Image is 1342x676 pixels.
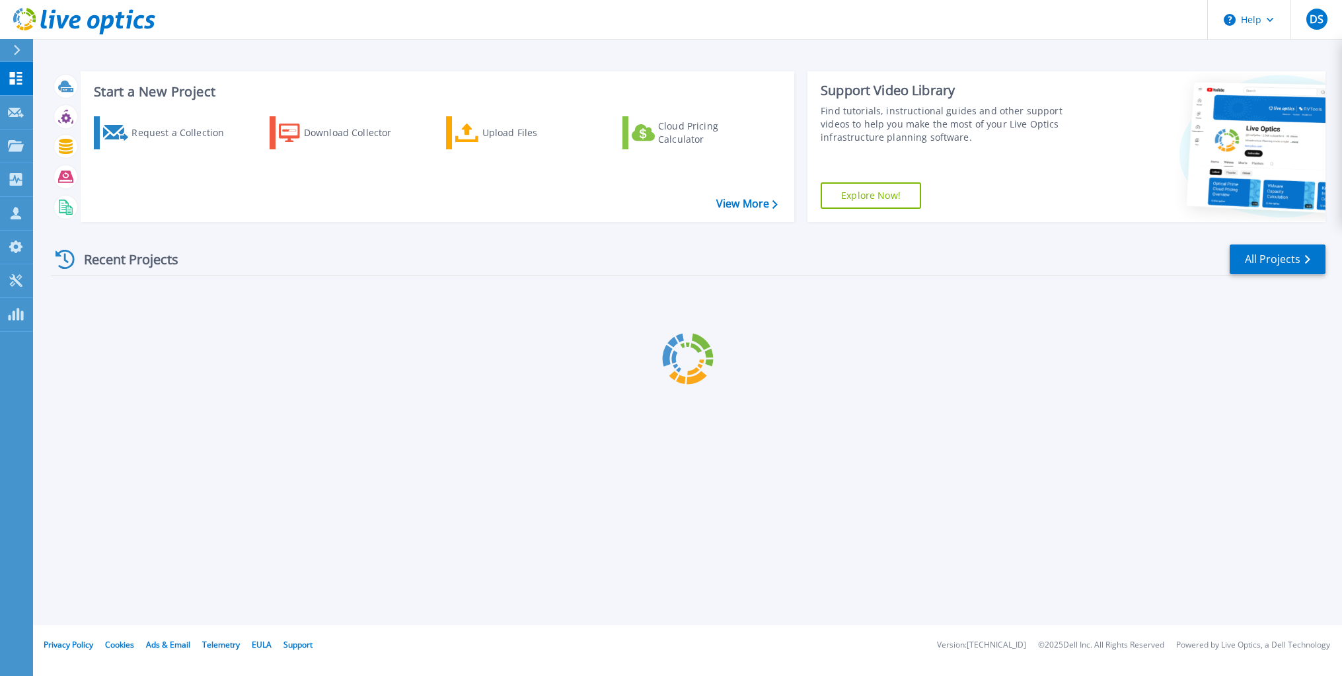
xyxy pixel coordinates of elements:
a: Ads & Email [146,639,190,650]
li: Powered by Live Optics, a Dell Technology [1176,641,1330,650]
div: Support Video Library [821,82,1086,99]
a: Support [283,639,313,650]
a: Upload Files [446,116,593,149]
a: Privacy Policy [44,639,93,650]
a: Cookies [105,639,134,650]
a: Explore Now! [821,182,921,209]
div: Cloud Pricing Calculator [658,120,764,146]
div: Download Collector [304,120,410,146]
h3: Start a New Project [94,85,777,99]
li: © 2025 Dell Inc. All Rights Reserved [1038,641,1164,650]
li: Version: [TECHNICAL_ID] [937,641,1026,650]
a: Download Collector [270,116,417,149]
div: Find tutorials, instructional guides and other support videos to help you make the most of your L... [821,104,1086,144]
a: Request a Collection [94,116,241,149]
a: All Projects [1230,244,1325,274]
a: EULA [252,639,272,650]
div: Request a Collection [131,120,237,146]
div: Recent Projects [51,243,196,276]
a: View More [716,198,778,210]
a: Telemetry [202,639,240,650]
span: DS [1310,14,1323,24]
a: Cloud Pricing Calculator [622,116,770,149]
div: Upload Files [482,120,588,146]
